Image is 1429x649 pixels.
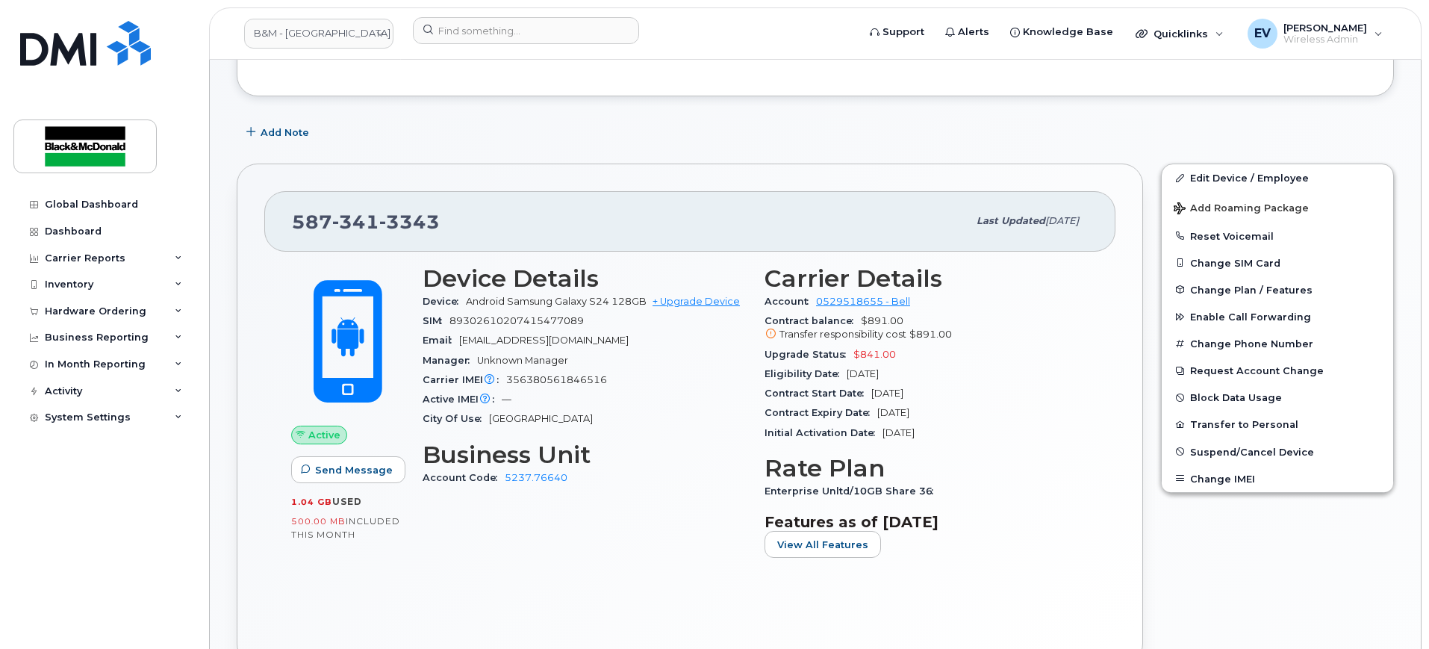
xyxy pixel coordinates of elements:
[261,125,309,140] span: Add Note
[882,427,915,438] span: [DATE]
[413,17,639,44] input: Find something...
[423,296,466,307] span: Device
[423,315,449,326] span: SIM
[909,329,952,340] span: $891.00
[423,374,506,385] span: Carrier IMEI
[1162,223,1393,249] button: Reset Voicemail
[1162,192,1393,223] button: Add Roaming Package
[449,315,584,326] span: 89302610207415477089
[332,211,379,233] span: 341
[423,335,459,346] span: Email
[1162,438,1393,465] button: Suspend/Cancel Device
[816,296,910,307] a: 0529518655 - Bell
[765,388,871,399] span: Contract Start Date
[1190,284,1313,295] span: Change Plan / Features
[291,456,405,483] button: Send Message
[423,472,505,483] span: Account Code
[291,516,346,527] span: 500.00 MB
[977,215,1045,226] span: Last updated
[1283,22,1367,34] span: [PERSON_NAME]
[1023,25,1113,40] span: Knowledge Base
[423,355,477,366] span: Manager
[1000,17,1124,47] a: Knowledge Base
[882,25,924,40] span: Support
[765,531,881,558] button: View All Features
[423,265,747,292] h3: Device Details
[765,315,1089,342] span: $891.00
[1162,411,1393,438] button: Transfer to Personal
[765,368,847,379] span: Eligibility Date
[315,463,393,477] span: Send Message
[1190,446,1314,457] span: Suspend/Cancel Device
[1125,19,1234,49] div: Quicklinks
[237,119,322,146] button: Add Note
[1154,28,1208,40] span: Quicklinks
[1174,202,1309,217] span: Add Roaming Package
[1045,215,1079,226] span: [DATE]
[466,296,647,307] span: Android Samsung Galaxy S24 128GB
[379,211,440,233] span: 3343
[765,485,941,497] span: Enterprise Unltd/10GB Share 36
[1190,311,1311,323] span: Enable Call Forwarding
[308,428,340,442] span: Active
[477,355,568,366] span: Unknown Manager
[877,407,909,418] span: [DATE]
[505,472,567,483] a: 5237.76640
[935,17,1000,47] a: Alerts
[765,265,1089,292] h3: Carrier Details
[765,455,1089,482] h3: Rate Plan
[291,515,400,540] span: included this month
[423,413,489,424] span: City Of Use
[765,513,1089,531] h3: Features as of [DATE]
[765,407,877,418] span: Contract Expiry Date
[859,17,935,47] a: Support
[765,349,853,360] span: Upgrade Status
[1162,303,1393,330] button: Enable Call Forwarding
[423,394,502,405] span: Active IMEI
[459,335,629,346] span: [EMAIL_ADDRESS][DOMAIN_NAME]
[1162,465,1393,492] button: Change IMEI
[765,427,882,438] span: Initial Activation Date
[489,413,593,424] span: [GEOGRAPHIC_DATA]
[765,315,861,326] span: Contract balance
[292,211,440,233] span: 587
[653,296,740,307] a: + Upgrade Device
[506,374,607,385] span: 356380561846516
[291,497,332,507] span: 1.04 GB
[853,349,896,360] span: $841.00
[765,296,816,307] span: Account
[332,496,362,507] span: used
[871,388,903,399] span: [DATE]
[1283,34,1367,46] span: Wireless Admin
[1254,25,1271,43] span: EV
[779,329,906,340] span: Transfer responsibility cost
[244,19,393,49] a: B&M - Alberta
[1162,330,1393,357] button: Change Phone Number
[502,394,511,405] span: —
[1162,249,1393,276] button: Change SIM Card
[1237,19,1393,49] div: Evelyn Vendiola
[777,538,868,552] span: View All Features
[1162,164,1393,191] a: Edit Device / Employee
[1162,384,1393,411] button: Block Data Usage
[1162,276,1393,303] button: Change Plan / Features
[958,25,989,40] span: Alerts
[1162,357,1393,384] button: Request Account Change
[847,368,879,379] span: [DATE]
[423,441,747,468] h3: Business Unit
